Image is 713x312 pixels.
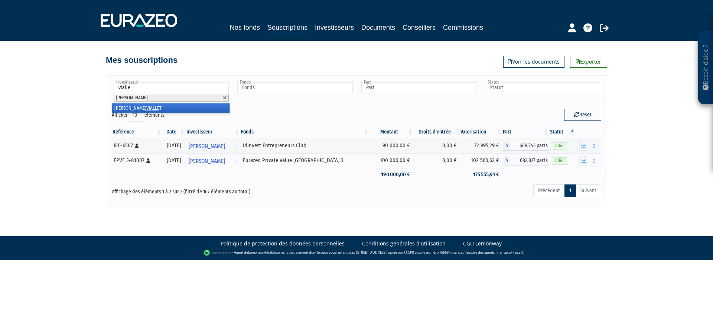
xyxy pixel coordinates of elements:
span: Valide [552,157,568,164]
div: [DATE] [165,157,183,164]
span: A [503,156,510,165]
div: A - Eurazeo Private Value Europe 3 [503,156,550,165]
th: Statut : activer pour trier la colonne par ordre d&eacute;croissant [549,126,576,138]
button: Reset [564,109,601,121]
a: Commissions [443,22,483,33]
a: Lemonway [248,250,265,255]
div: Affichage des éléments 1 à 2 sur 2 (filtré de 167 éléments au total) [112,184,309,196]
a: Souscriptions [267,22,307,34]
a: Registre des agents financiers (Regafi) [465,250,523,255]
th: Investisseur: activer pour trier la colonne par ordre croissant [186,126,240,138]
th: Montant: activer pour trier la colonne par ordre croissant [369,126,413,138]
span: 682,827 parts [510,156,550,165]
a: CGU Lemonway [463,240,502,247]
i: Voir l'investisseur [235,139,237,153]
th: Fonds: activer pour trier la colonne par ordre croissant [240,126,369,138]
div: [DATE] [165,142,183,149]
img: logo-lemonway.png [204,249,232,257]
a: Conseillers [403,22,436,33]
span: [PERSON_NAME] [189,154,225,168]
a: Politique de protection des données personnelles [221,240,345,247]
span: A [503,141,510,151]
span: 669,743 parts [510,141,550,151]
a: Voir les documents [503,56,564,68]
td: 0,00 € [414,138,461,153]
div: Idinvest Entrepreneurs Club [243,142,367,149]
span: Valide [552,142,568,149]
th: Part: activer pour trier la colonne par ordre croissant [503,126,550,138]
span: [PERSON_NAME] [189,139,225,153]
a: [PERSON_NAME] [186,138,240,153]
th: Référence : activer pour trier la colonne par ordre croissant [112,126,162,138]
a: [PERSON_NAME] [186,153,240,168]
em: VIALLE [146,105,159,111]
select: Afficheréléments [128,109,144,122]
a: Documents [361,22,395,33]
td: 100 000,00 € [369,153,413,168]
th: Date: activer pour trier la colonne par ordre croissant [162,126,185,138]
td: 175 555,91 € [460,168,502,181]
div: - Agent de (établissement de paiement dont le siège social est situé au [STREET_ADDRESS], agréé p... [7,249,706,257]
div: Eurazeo Private Value [GEOGRAPHIC_DATA] 3 [243,157,367,164]
td: 72 995,29 € [460,138,502,153]
div: A - Idinvest Entrepreneurs Club [503,141,550,151]
div: EPVE 3-81007 [114,157,159,164]
li: [PERSON_NAME] T [112,103,229,113]
td: 90 000,00 € [369,138,413,153]
a: Nos fonds [230,22,260,33]
i: Voir l'investisseur [235,154,237,168]
td: 102 560,62 € [460,153,502,168]
a: Investisseurs [315,22,354,33]
h4: Mes souscriptions [106,56,178,65]
i: [Français] Personne physique [146,158,150,163]
a: 1 [564,184,576,197]
td: 190 000,00 € [369,168,413,181]
p: Besoin d'aide ? [701,34,710,101]
img: 1732889491-logotype_eurazeo_blanc_rvb.png [101,14,177,27]
label: Afficher éléments [112,109,165,122]
i: [Français] Personne physique [135,144,139,148]
th: Droits d'entrée: activer pour trier la colonne par ordre croissant [414,126,461,138]
td: 0,00 € [414,153,461,168]
a: Exporter [570,56,607,68]
div: IEC-6507 [114,142,159,149]
span: [PERSON_NAME] [116,95,148,100]
a: Conditions générales d'utilisation [362,240,446,247]
th: Valorisation: activer pour trier la colonne par ordre croissant [460,126,502,138]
